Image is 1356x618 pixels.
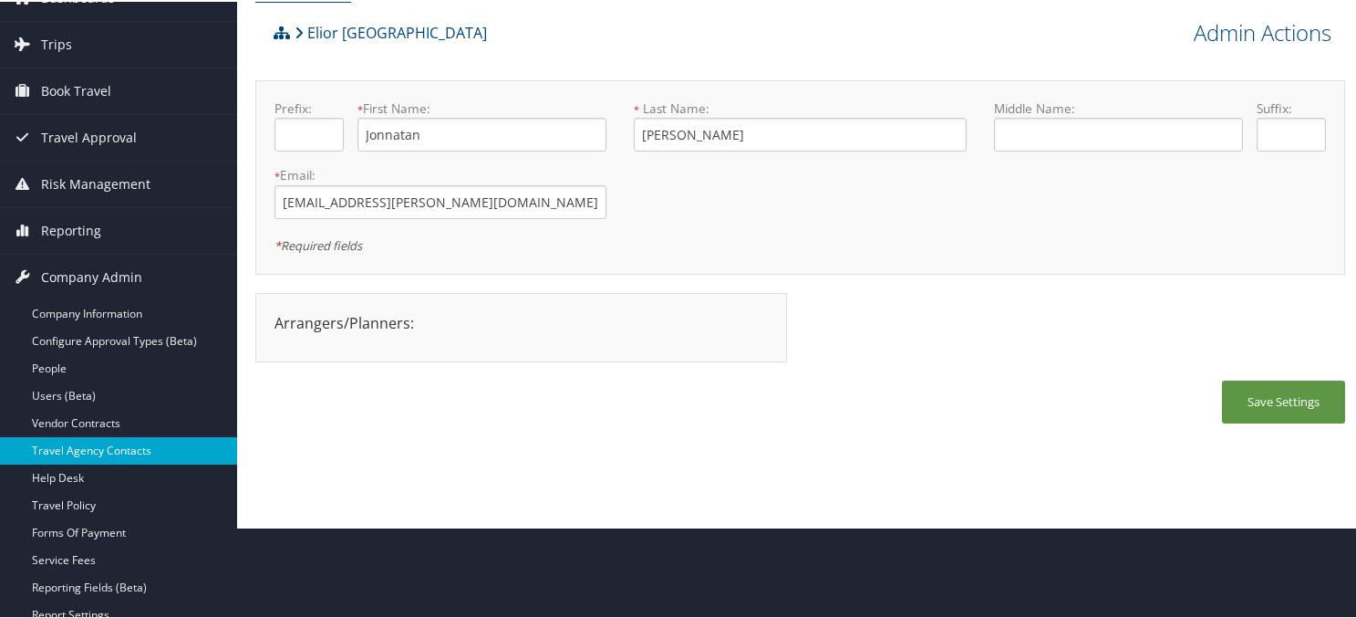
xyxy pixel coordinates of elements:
[41,67,111,112] span: Book Travel
[634,98,966,116] label: Last Name:
[274,98,344,116] label: Prefix:
[295,13,487,49] a: Elior [GEOGRAPHIC_DATA]
[41,113,137,159] span: Travel Approval
[357,98,606,116] label: First Name:
[1257,98,1326,116] label: Suffix:
[261,310,782,332] div: Arrangers/Planners:
[274,236,362,252] em: Required fields
[41,160,150,205] span: Risk Management
[41,253,142,299] span: Company Admin
[1194,16,1331,47] a: Admin Actions
[274,164,606,183] label: Email:
[41,206,101,252] span: Reporting
[1222,379,1345,422] button: Save Settings
[994,98,1243,116] label: Middle Name:
[41,20,72,66] span: Trips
